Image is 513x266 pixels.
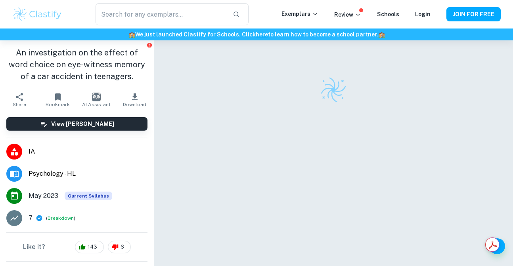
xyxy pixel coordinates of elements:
[96,3,226,25] input: Search for any exemplars...
[334,10,361,19] p: Review
[281,9,318,18] p: Exemplars
[2,30,511,39] h6: We just launched Clastify for Schools. Click to learn how to become a school partner.
[415,11,431,17] a: Login
[446,7,501,21] button: JOIN FOR FREE
[256,31,268,38] a: here
[378,31,385,38] span: 🏫
[12,6,63,22] img: Clastify logo
[128,31,135,38] span: 🏫
[377,11,399,17] a: Schools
